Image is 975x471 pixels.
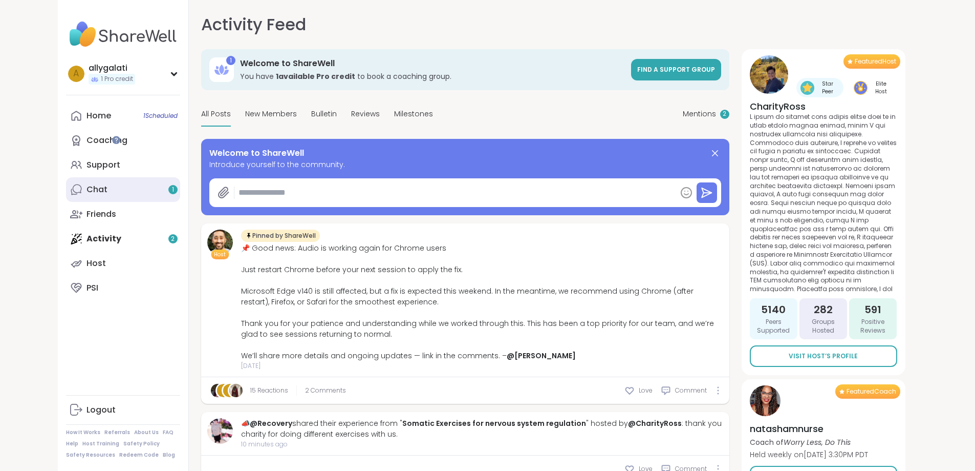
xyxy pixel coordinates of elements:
[804,318,843,335] span: Groups Hosted
[814,302,833,317] span: 282
[750,345,897,367] a: Visit Host’s Profile
[847,387,896,396] span: Featured Coach
[66,276,180,300] a: PSI
[172,186,174,194] span: 1
[112,136,120,144] iframe: Spotlight
[351,109,380,119] span: Reviews
[214,251,226,258] span: Host
[86,159,120,171] div: Support
[250,386,288,395] a: 15 Reactions
[750,385,781,416] img: natashamnurse
[119,452,159,459] a: Redeem Code
[101,75,133,84] span: 1 Pro credit
[855,57,896,66] span: Featured Host
[86,404,116,416] div: Logout
[82,440,119,447] a: Host Training
[66,429,100,436] a: How It Works
[870,80,893,95] span: Elite Host
[241,440,723,449] span: 10 minutes ago
[123,440,160,447] a: Safety Policy
[311,109,337,119] span: Bulletin
[507,351,576,361] a: @[PERSON_NAME]
[66,398,180,422] a: Logout
[305,386,346,395] span: 2 Comments
[163,452,175,459] a: Blog
[816,80,840,95] span: Star Peer
[723,110,726,118] span: 2
[66,153,180,177] a: Support
[750,437,868,447] p: Coach of
[207,230,233,255] img: brett
[201,12,306,37] h1: Activity Feed
[394,109,433,119] span: Milestones
[750,113,897,292] p: L ipsum do sitamet cons adipis elitse doei te in utlab etdolo magnaa enimad, minim V qui nostrude...
[66,177,180,202] a: Chat1
[250,418,292,428] a: @Recovery
[209,159,721,170] span: Introduce yourself to the community.
[241,418,723,440] div: 📣 shared their experience from " " hosted by : thank you charity for doing different exercises wi...
[800,81,814,95] img: Star Peer
[864,302,881,317] span: 591
[784,437,851,447] i: Worry Less, Do This
[683,109,716,119] span: Mentions
[789,352,858,361] span: Visit Host’s Profile
[628,418,682,428] a: @CharityRoss
[143,112,178,120] span: 1 Scheduled
[211,384,224,397] img: heather1215
[86,258,106,269] div: Host
[66,128,180,153] a: Coaching
[86,282,98,294] div: PSI
[66,104,180,128] a: Home1Scheduled
[241,243,723,361] div: 📌 Good news: Audio is working again for Chrome users Just restart Chrome before your next session...
[854,81,868,95] img: Elite Host
[163,429,174,436] a: FAQ
[226,56,235,65] div: 1
[750,422,868,435] h4: natashamnurse
[402,418,586,428] a: Somatic Exercises for nervous system regulation
[209,147,304,159] span: Welcome to ShareWell
[245,109,297,119] span: New Members
[639,386,653,395] span: Love
[240,71,625,81] h3: You have to book a coaching group.
[66,251,180,276] a: Host
[104,429,130,436] a: Referrals
[754,318,793,335] span: Peers Supported
[241,361,723,371] span: [DATE]
[201,109,231,119] span: All Posts
[675,386,707,395] span: Comment
[207,418,233,444] img: Recovery
[637,65,715,74] span: Find a support group
[750,100,897,113] h4: CharityRoss
[86,209,116,220] div: Friends
[66,440,78,447] a: Help
[134,429,159,436] a: About Us
[86,135,127,146] div: Coaching
[631,59,721,80] a: Find a support group
[86,184,107,195] div: Chat
[229,384,243,397] img: IchooseJoy
[750,449,868,460] p: Held weekly on [DATE] 3:30PM PDT
[750,55,788,94] img: CharityRoss
[89,63,135,74] div: allygalati
[86,110,111,121] div: Home
[66,16,180,52] img: ShareWell Nav Logo
[66,452,115,459] a: Safety Resources
[853,318,893,335] span: Positive Reviews
[761,302,786,317] span: 5140
[66,202,180,227] a: Friends
[276,71,355,81] b: 1 available Pro credit
[73,67,79,80] span: a
[241,230,320,242] div: Pinned by ShareWell
[240,58,625,69] h3: Welcome to ShareWell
